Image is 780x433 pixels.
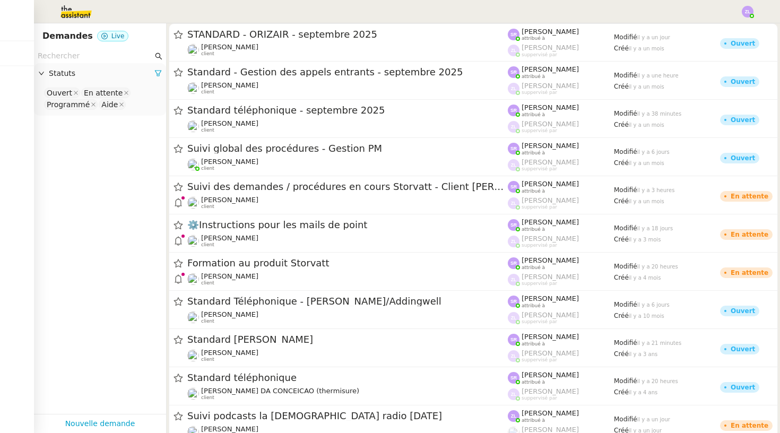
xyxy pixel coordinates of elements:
[522,188,545,194] span: attribué à
[44,88,80,98] nz-select-item: Ouvert
[522,418,545,423] span: attribué à
[508,196,614,210] app-user-label: suppervisé par
[187,119,508,133] app-user-detailed-label: client
[522,265,545,271] span: attribué à
[47,100,90,109] div: Programmé
[508,350,519,362] img: svg
[201,234,258,242] span: [PERSON_NAME]
[508,295,614,308] app-user-label: attribué à
[522,52,557,58] span: suppervisé par
[508,273,614,287] app-user-label: suppervisé par
[201,272,258,280] span: [PERSON_NAME]
[637,264,678,270] span: il y a 20 heures
[187,182,508,192] span: Suivi des demandes / procédures en cours Storvatt - Client [PERSON_NAME] Jeandet
[508,218,614,232] app-user-label: attribué à
[187,272,508,286] app-user-detailed-label: client
[508,235,614,248] app-user-label: suppervisé par
[731,193,768,200] div: En attente
[47,88,72,98] div: Ouvert
[508,372,519,384] img: svg
[187,373,508,383] span: Standard téléphonique
[42,29,93,44] nz-page-header-title: Demandes
[637,302,670,308] span: il y a 6 jours
[614,159,629,167] span: Créé
[187,387,508,401] app-user-detailed-label: client
[522,112,545,118] span: attribué à
[508,334,519,345] img: svg
[731,40,755,47] div: Ouvert
[508,45,519,56] img: svg
[731,422,768,429] div: En attente
[508,66,519,78] img: svg
[187,273,199,285] img: users%2FRcIDm4Xn1TPHYwgLThSv8RQYtaM2%2Favatar%2F95761f7a-40c3-4bb5-878d-fe785e6f95b2
[201,357,214,362] span: client
[522,243,557,248] span: suppervisé par
[187,297,508,306] span: Standard Téléphonique - [PERSON_NAME]/Addingwell
[614,236,629,243] span: Créé
[629,84,664,90] span: il y a un mois
[731,270,768,276] div: En attente
[201,204,214,210] span: client
[637,149,670,155] span: il y a 6 jours
[508,349,614,363] app-user-label: suppervisé par
[508,387,614,401] app-user-label: suppervisé par
[614,274,629,281] span: Créé
[508,236,519,247] img: svg
[187,120,199,132] img: users%2FRcIDm4Xn1TPHYwgLThSv8RQYtaM2%2Favatar%2F95761f7a-40c3-4bb5-878d-fe785e6f95b2
[187,159,199,170] img: users%2FoFdbodQ3TgNoWt9kP3GXAs5oaCq1%2Favatar%2Fprofile-pic.png
[522,349,579,357] span: [PERSON_NAME]
[629,198,664,204] span: il y a un mois
[731,308,755,314] div: Ouvert
[614,377,637,385] span: Modifié
[508,409,614,423] app-user-label: attribué à
[187,67,508,77] span: Standard - Gestion des appels entrants - septembre 2025
[508,143,519,154] img: svg
[522,295,579,302] span: [PERSON_NAME]
[201,196,258,204] span: [PERSON_NAME]
[508,142,614,155] app-user-label: attribué à
[508,197,519,209] img: svg
[522,65,579,73] span: [PERSON_NAME]
[508,219,519,231] img: svg
[187,30,508,39] span: STANDARD - ORIZAIR - septembre 2025
[201,349,258,357] span: [PERSON_NAME]
[187,311,199,323] img: users%2FrssbVgR8pSYriYNmUDKzQX9syo02%2Favatar%2Fb215b948-7ecd-4adc-935c-e0e4aeaee93e
[187,82,199,94] img: users%2FW4OQjB9BRtYK2an7yusO0WsYLsD3%2Favatar%2F28027066-518b-424c-8476-65f2e549ac29
[508,311,614,325] app-user-label: suppervisé par
[201,81,258,89] span: [PERSON_NAME]
[742,6,753,18] img: svg
[508,103,614,117] app-user-label: attribué à
[522,180,579,188] span: [PERSON_NAME]
[522,103,579,111] span: [PERSON_NAME]
[101,100,118,109] div: Aide
[508,371,614,385] app-user-label: attribué à
[187,349,508,362] app-user-detailed-label: client
[508,312,519,324] img: svg
[187,335,508,344] span: Standard [PERSON_NAME]
[187,235,199,247] img: users%2FC9SBsJ0duuaSgpQFj5LgoEX8n0o2%2Favatar%2Fec9d51b8-9413-4189-adfb-7be4d8c96a3c
[614,301,637,308] span: Modifié
[522,256,579,264] span: [PERSON_NAME]
[201,51,214,57] span: client
[522,44,579,51] span: [PERSON_NAME]
[522,218,579,226] span: [PERSON_NAME]
[637,226,673,231] span: il y a 18 jours
[522,150,545,156] span: attribué à
[522,166,557,172] span: suppervisé par
[522,227,545,232] span: attribué à
[201,387,359,395] span: [PERSON_NAME] DA CONCEICAO (thermisure)
[522,281,557,287] span: suppervisé par
[731,155,755,161] div: Ouvert
[187,44,199,56] img: users%2FC9SBsJ0duuaSgpQFj5LgoEX8n0o2%2Favatar%2Fec9d51b8-9413-4189-adfb-7be4d8c96a3c
[629,313,664,319] span: il y a 10 mois
[522,120,579,128] span: [PERSON_NAME]
[522,319,557,325] span: suppervisé par
[522,204,557,210] span: suppervisé par
[522,196,579,204] span: [PERSON_NAME]
[508,410,519,422] img: svg
[522,333,579,341] span: [PERSON_NAME]
[201,318,214,324] span: client
[508,65,614,79] app-user-label: attribué à
[508,333,614,347] app-user-label: attribué à
[629,275,661,281] span: il y a 4 mois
